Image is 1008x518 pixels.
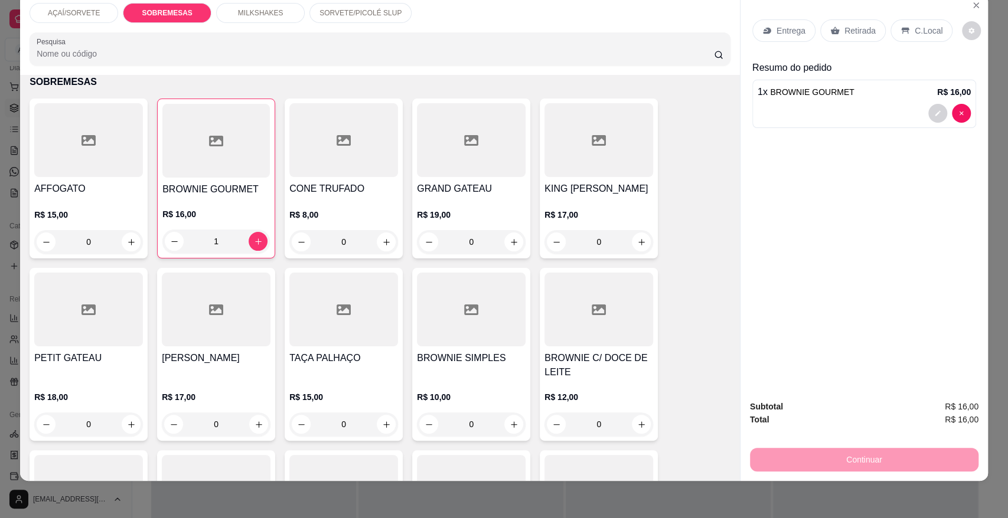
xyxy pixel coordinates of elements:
p: R$ 10,00 [417,391,526,403]
h4: CONE TRUFADO [289,182,398,196]
button: increase-product-quantity [122,232,141,251]
p: AÇAÍ/SORVETE [48,8,100,18]
h4: BROWNIE GOURMET [162,182,270,196]
button: decrease-product-quantity [547,415,566,434]
button: decrease-product-quantity [419,415,438,434]
button: decrease-product-quantity [547,232,566,251]
h4: [PERSON_NAME] [162,351,270,365]
strong: Total [750,415,769,424]
button: decrease-product-quantity [952,104,971,123]
span: R$ 16,00 [945,413,978,426]
p: Resumo do pedido [752,61,976,75]
p: R$ 15,00 [34,209,143,221]
p: R$ 19,00 [417,209,526,221]
button: decrease-product-quantity [962,21,981,40]
button: increase-product-quantity [632,415,651,434]
p: R$ 16,00 [162,208,270,220]
p: Retirada [844,25,876,37]
button: decrease-product-quantity [37,232,56,251]
label: Pesquisa [37,37,70,47]
button: increase-product-quantity [632,232,651,251]
button: increase-product-quantity [249,232,268,251]
button: increase-product-quantity [249,415,268,434]
button: decrease-product-quantity [292,232,311,251]
button: decrease-product-quantity [37,415,56,434]
p: 1 x [758,85,854,99]
p: R$ 15,00 [289,391,398,403]
button: decrease-product-quantity [928,104,947,123]
input: Pesquisa [37,48,714,60]
button: increase-product-quantity [122,415,141,434]
span: BROWNIE GOURMET [770,87,854,97]
p: R$ 12,00 [544,391,653,403]
p: C.Local [915,25,942,37]
h4: PETIT GATEAU [34,351,143,365]
p: R$ 17,00 [162,391,270,403]
p: SOBREMESAS [142,8,192,18]
button: increase-product-quantity [504,232,523,251]
button: decrease-product-quantity [419,232,438,251]
h4: BROWNIE C/ DOCE DE LEITE [544,351,653,379]
p: R$ 18,00 [34,391,143,403]
p: SORVETE/PICOLÉ SLUP [319,8,402,18]
span: R$ 16,00 [945,400,978,413]
h4: KING [PERSON_NAME] [544,182,653,196]
h4: GRAND GATEAU [417,182,526,196]
strong: Subtotal [750,402,783,411]
p: MILKSHAKES [238,8,283,18]
button: decrease-product-quantity [164,415,183,434]
button: increase-product-quantity [377,232,396,251]
button: increase-product-quantity [377,415,396,434]
button: decrease-product-quantity [165,232,184,251]
p: SOBREMESAS [30,75,730,89]
p: R$ 17,00 [544,209,653,221]
h4: BROWNIE SIMPLES [417,351,526,365]
button: decrease-product-quantity [292,415,311,434]
p: Entrega [777,25,805,37]
p: R$ 8,00 [289,209,398,221]
h4: AFFOGATO [34,182,143,196]
h4: TAÇA PALHAÇO [289,351,398,365]
p: R$ 16,00 [937,86,971,98]
button: increase-product-quantity [504,415,523,434]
